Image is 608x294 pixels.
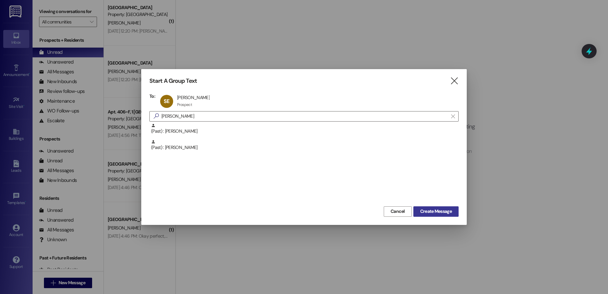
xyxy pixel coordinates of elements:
[451,114,455,119] i: 
[164,98,169,105] span: SE
[151,140,459,151] div: (Past) : [PERSON_NAME]
[450,78,459,84] i: 
[149,93,155,99] h3: To:
[149,123,459,140] div: (Past) : [PERSON_NAME]
[413,206,459,217] button: Create Message
[151,113,161,120] i: 
[177,102,192,107] div: Prospect
[161,112,448,121] input: Search for any contact or apartment
[448,111,458,121] button: Clear text
[149,77,197,85] h3: Start A Group Text
[420,208,452,215] span: Create Message
[384,206,412,217] button: Cancel
[177,95,210,100] div: [PERSON_NAME]
[149,140,459,156] div: (Past) : [PERSON_NAME]
[151,123,459,135] div: (Past) : [PERSON_NAME]
[391,208,405,215] span: Cancel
